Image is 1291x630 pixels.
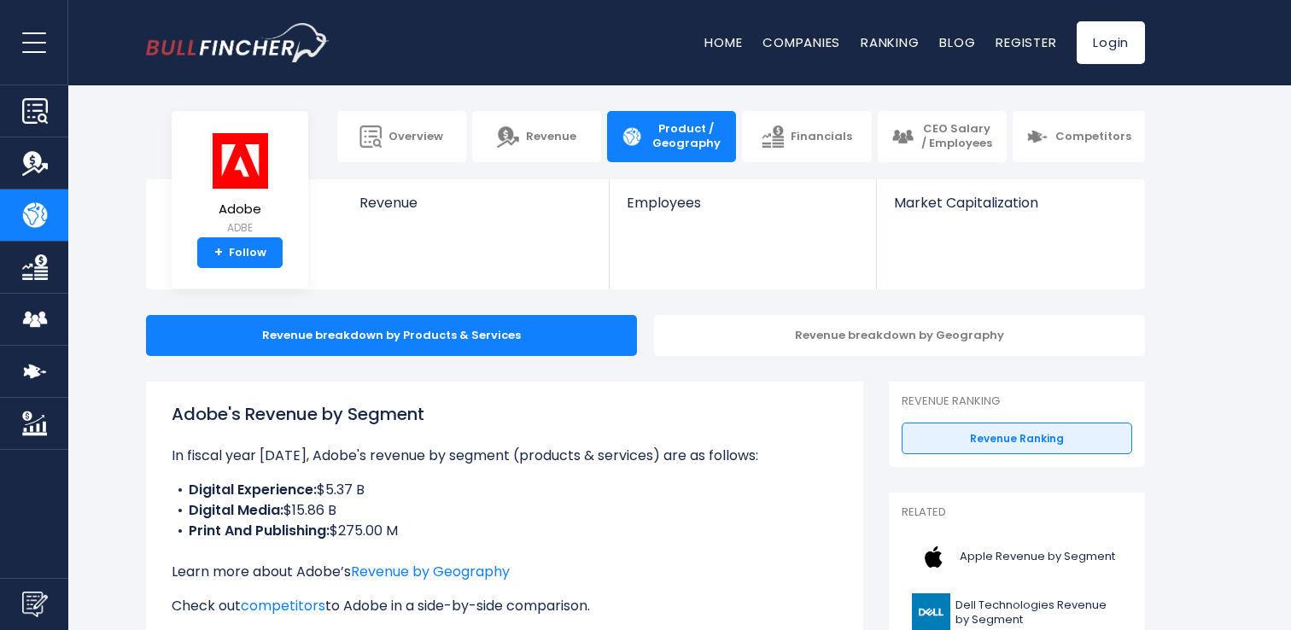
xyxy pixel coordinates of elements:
[337,111,466,162] a: Overview
[172,500,838,521] li: $15.86 B
[902,534,1132,580] a: Apple Revenue by Segment
[627,195,858,211] span: Employees
[172,446,838,466] p: In fiscal year [DATE], Adobe's revenue by segment (products & services) are as follows:
[189,521,330,540] b: Print And Publishing:
[912,538,955,576] img: AAPL logo
[172,480,838,500] li: $5.37 B
[939,33,975,51] a: Blog
[214,245,223,260] strong: +
[654,315,1145,356] div: Revenue breakdown by Geography
[650,122,722,151] span: Product / Geography
[342,179,610,240] a: Revenue
[172,401,838,427] h1: Adobe's Revenue by Segment
[210,202,270,217] span: Adobe
[472,111,601,162] a: Revenue
[1013,111,1145,162] a: Competitors
[189,500,283,520] b: Digital Media:
[742,111,871,162] a: Financials
[210,220,270,236] small: ADBE
[920,122,993,151] span: CEO Salary / Employees
[877,179,1143,240] a: Market Capitalization
[791,130,852,144] span: Financials
[189,480,317,499] b: Digital Experience:
[172,596,838,616] p: Check out to Adobe in a side-by-side comparison.
[388,130,443,144] span: Overview
[878,111,1007,162] a: CEO Salary / Employees
[172,562,838,582] p: Learn more about Adobe’s
[607,111,736,162] a: Product / Geography
[894,195,1126,211] span: Market Capitalization
[902,394,1132,409] p: Revenue Ranking
[955,598,1122,627] span: Dell Technologies Revenue by Segment
[351,562,510,581] a: Revenue by Geography
[146,23,330,62] a: Go to homepage
[359,195,593,211] span: Revenue
[146,315,637,356] div: Revenue breakdown by Products & Services
[209,131,271,238] a: Adobe ADBE
[197,237,283,268] a: +Follow
[1055,130,1131,144] span: Competitors
[996,33,1056,51] a: Register
[146,23,330,62] img: bullfincher logo
[172,521,838,541] li: $275.00 M
[902,423,1132,455] a: Revenue Ranking
[762,33,840,51] a: Companies
[610,179,875,240] a: Employees
[861,33,919,51] a: Ranking
[902,505,1132,520] p: Related
[704,33,742,51] a: Home
[1077,21,1145,64] a: Login
[241,596,325,615] a: competitors
[526,130,576,144] span: Revenue
[960,550,1115,564] span: Apple Revenue by Segment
